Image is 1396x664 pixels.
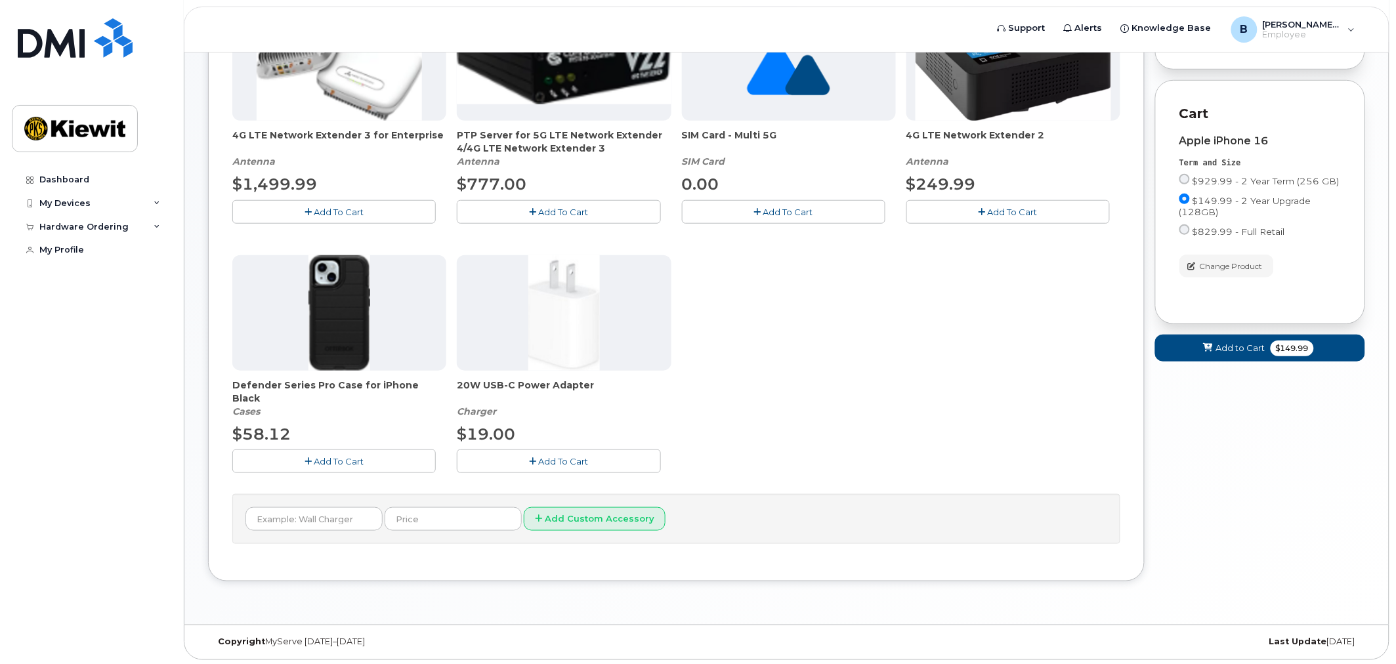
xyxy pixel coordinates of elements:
span: $929.99 - 2 Year Term (256 GB) [1193,176,1340,186]
strong: Last Update [1269,637,1327,647]
iframe: Messenger Launcher [1339,607,1386,654]
span: Add To Cart [763,207,813,217]
button: Add Custom Accessory [524,507,666,531]
em: Antenna [232,156,275,167]
span: Knowledge Base [1132,22,1212,35]
span: 0.00 [682,175,719,194]
img: casa.png [257,5,422,121]
span: $829.99 - Full Retail [1193,226,1285,237]
input: $149.99 - 2 Year Upgrade (128GB) [1179,194,1190,204]
span: PTP Server for 5G LTE Network Extender 4/4G LTE Network Extender 3 [457,129,671,155]
span: $777.00 [457,175,526,194]
div: 4G LTE Network Extender 2 [906,129,1120,168]
span: 4G LTE Network Extender 2 [906,129,1120,155]
div: Defender Series Pro Case for iPhone Black [232,379,446,418]
a: Support [988,15,1055,41]
img: apple20w.jpg [528,255,600,371]
span: $149.99 - 2 Year Upgrade (128GB) [1179,196,1311,217]
button: Add to Cart $149.99 [1155,335,1365,362]
span: Add To Cart [538,207,588,217]
em: Charger [457,405,496,417]
div: Apple iPhone 16 [1179,135,1341,147]
span: Defender Series Pro Case for iPhone Black [232,379,446,405]
span: $1,499.99 [232,175,317,194]
strong: Copyright [218,637,265,647]
img: Casa_Sysem.png [457,22,671,104]
em: SIM Card [682,156,725,167]
button: Add To Cart [682,200,885,223]
button: Add To Cart [232,449,436,472]
input: $829.99 - Full Retail [1179,224,1190,235]
div: 4G LTE Network Extender 3 for Enterprise [232,129,446,168]
a: Alerts [1055,15,1112,41]
span: Support [1009,22,1046,35]
span: Change Product [1200,260,1263,272]
span: Add To Cart [538,456,588,467]
span: [PERSON_NAME].[PERSON_NAME] [1263,19,1342,30]
span: $249.99 [906,175,976,194]
p: Cart [1179,104,1341,123]
div: SIM Card - Multi 5G [682,129,896,168]
a: Knowledge Base [1112,15,1221,41]
em: Cases [232,405,260,417]
button: Add To Cart [232,200,436,223]
span: 20W USB-C Power Adapter [457,379,671,405]
img: no_image_found-2caef05468ed5679b831cfe6fc140e25e0c280774317ffc20a367ab7fd17291e.png [747,5,830,121]
span: B [1240,22,1248,37]
span: $19.00 [457,425,515,444]
span: SIM Card - Multi 5G [682,129,896,155]
span: $149.99 [1271,341,1314,356]
button: Add To Cart [457,449,660,472]
div: Bailey.Stephens [1222,16,1364,43]
span: Add To Cart [988,207,1038,217]
span: Add To Cart [314,456,364,467]
button: Add To Cart [457,200,660,223]
button: Add To Cart [906,200,1110,223]
div: 20W USB-C Power Adapter [457,379,671,418]
input: Example: Wall Charger [245,507,383,531]
span: $58.12 [232,425,291,444]
em: Antenna [906,156,949,167]
span: 4G LTE Network Extender 3 for Enterprise [232,129,446,155]
input: Price [385,507,522,531]
button: Change Product [1179,255,1274,278]
img: 4glte_extender.png [916,5,1111,121]
div: [DATE] [979,637,1365,648]
span: Employee [1263,30,1342,40]
input: $929.99 - 2 Year Term (256 GB) [1179,174,1190,184]
span: Alerts [1075,22,1103,35]
span: Add To Cart [314,207,364,217]
div: MyServe [DATE]–[DATE] [208,637,594,648]
div: PTP Server for 5G LTE Network Extender 4/4G LTE Network Extender 3 [457,129,671,168]
img: defenderiphone14.png [308,255,370,371]
span: Add to Cart [1216,342,1265,354]
div: Term and Size [1179,157,1341,169]
em: Antenna [457,156,499,167]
